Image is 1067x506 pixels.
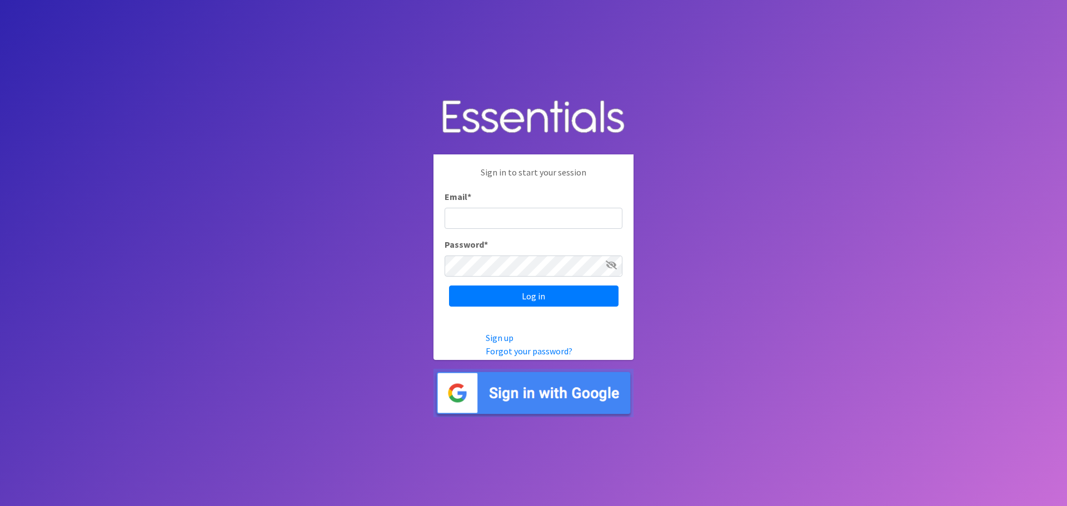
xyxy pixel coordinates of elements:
[445,190,471,203] label: Email
[467,191,471,202] abbr: required
[445,238,488,251] label: Password
[445,166,622,190] p: Sign in to start your session
[484,239,488,250] abbr: required
[433,89,634,146] img: Human Essentials
[433,369,634,417] img: Sign in with Google
[486,345,572,357] a: Forgot your password?
[486,332,513,343] a: Sign up
[449,285,619,307] input: Log in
